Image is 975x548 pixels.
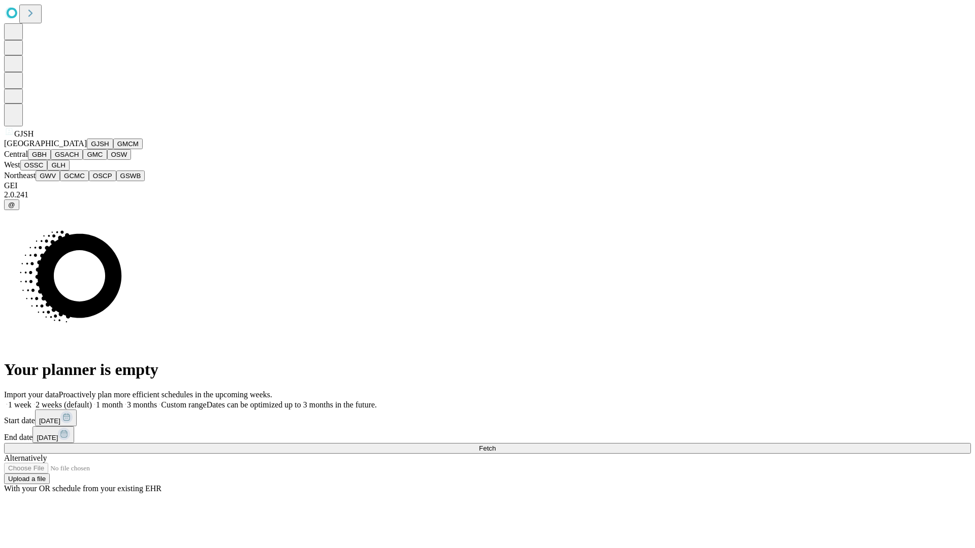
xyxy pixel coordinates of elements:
[36,400,92,409] span: 2 weeks (default)
[161,400,206,409] span: Custom range
[4,181,971,190] div: GEI
[36,170,60,181] button: GWV
[51,149,83,160] button: GSACH
[8,201,15,209] span: @
[479,444,496,452] span: Fetch
[37,434,58,441] span: [DATE]
[4,390,59,399] span: Import your data
[4,160,20,169] span: West
[14,129,34,138] span: GJSH
[113,139,143,149] button: GMCM
[32,426,74,443] button: [DATE]
[96,400,123,409] span: 1 month
[20,160,48,170] button: OSSC
[4,150,28,158] span: Central
[4,360,971,379] h1: Your planner is empty
[207,400,377,409] span: Dates can be optimized up to 3 months in the future.
[4,484,161,493] span: With your OR schedule from your existing EHR
[4,443,971,454] button: Fetch
[28,149,51,160] button: GBH
[4,426,971,443] div: End date
[4,171,36,180] span: Northeast
[127,400,157,409] span: 3 months
[59,390,272,399] span: Proactively plan more efficient schedules in the upcoming weeks.
[4,190,971,199] div: 2.0.241
[39,417,60,425] span: [DATE]
[4,409,971,426] div: Start date
[35,409,77,426] button: [DATE]
[107,149,132,160] button: OSW
[47,160,69,170] button: GLH
[116,170,145,181] button: GSWB
[60,170,89,181] button: GCMC
[4,139,87,148] span: [GEOGRAPHIC_DATA]
[87,139,113,149] button: GJSH
[8,400,31,409] span: 1 week
[89,170,116,181] button: OSCP
[83,149,107,160] button: GMC
[4,199,19,210] button: @
[4,473,50,484] button: Upload a file
[4,454,47,462] span: Alternatively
